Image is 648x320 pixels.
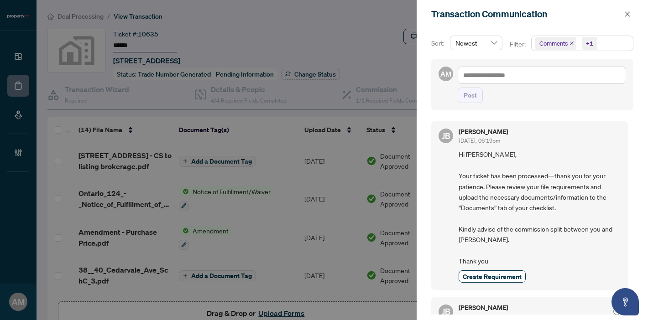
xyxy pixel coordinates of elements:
[539,39,568,48] span: Comments
[459,305,508,311] h5: [PERSON_NAME]
[455,36,497,50] span: Newest
[442,305,450,318] span: JB
[535,37,576,50] span: Comments
[613,308,621,315] span: check-circle
[440,68,451,79] span: AM
[431,38,446,48] p: Sort:
[459,129,508,135] h5: [PERSON_NAME]
[459,137,500,144] span: [DATE], 06:19pm
[442,129,450,142] span: JB
[458,88,483,103] button: Post
[463,272,522,281] span: Create Requirement
[459,313,500,320] span: [DATE], 06:18pm
[510,39,527,49] p: Filter:
[611,288,639,315] button: Open asap
[431,7,622,21] div: Transaction Communication
[624,11,631,17] span: close
[586,39,593,48] div: +1
[459,149,621,266] span: Hi [PERSON_NAME], Your ticket has been processed—thank you for your patience. Please review your ...
[570,41,574,46] span: close
[459,270,526,283] button: Create Requirement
